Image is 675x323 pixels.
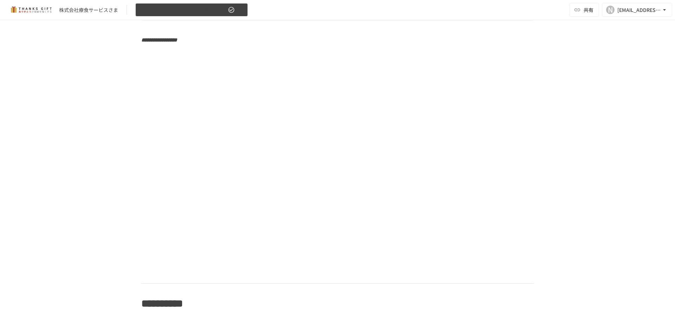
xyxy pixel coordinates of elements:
div: 株式会社療食サービスさま [59,6,118,14]
span: 共有 [584,6,593,14]
button: 共有 [570,3,599,17]
img: mMP1OxWUAhQbsRWCurg7vIHe5HqDpP7qZo7fRoNLXQh [8,4,53,15]
div: N [606,6,615,14]
button: N[EMAIL_ADDRESS][DOMAIN_NAME] [602,3,672,17]
span: 【[DATE]】➂ THANKS GIFT操作ご案内 [140,6,226,14]
div: [EMAIL_ADDRESS][DOMAIN_NAME] [617,6,661,14]
button: 【[DATE]】➂ THANKS GIFT操作ご案内 [135,3,248,17]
